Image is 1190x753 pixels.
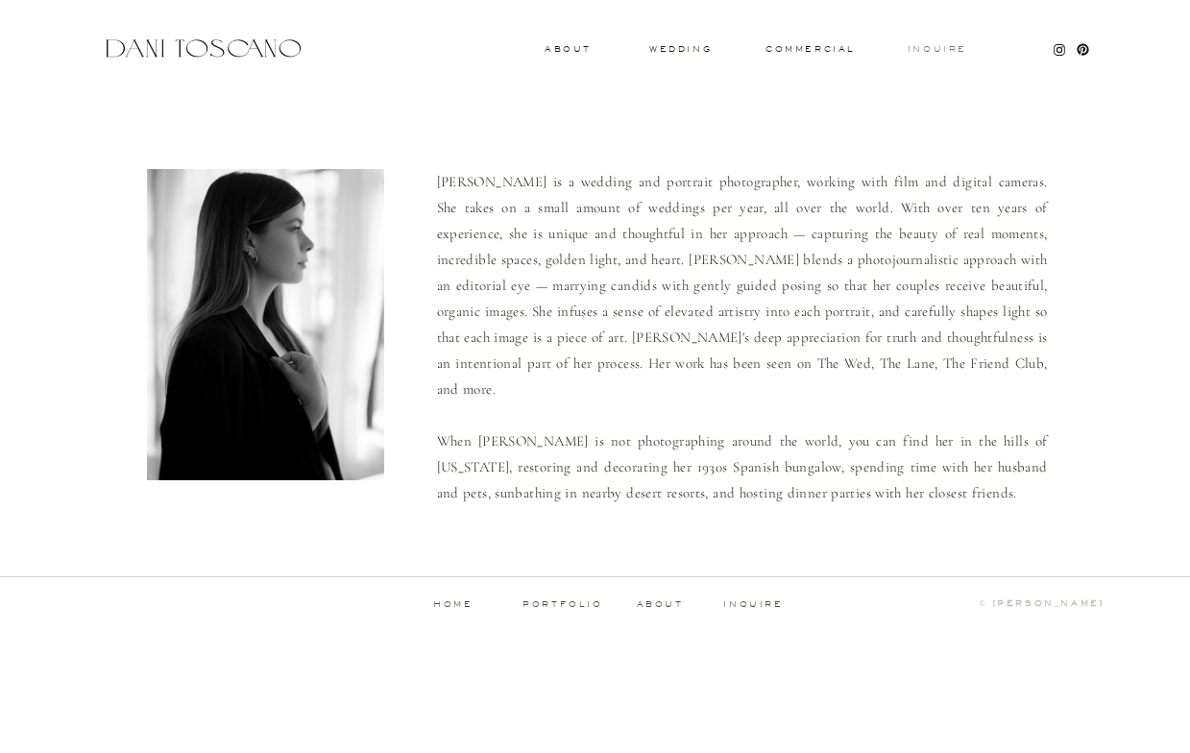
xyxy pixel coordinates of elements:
a: © [PERSON_NAME] [895,599,1105,609]
a: inquire [723,600,785,610]
a: About [545,45,587,52]
a: home [406,600,501,609]
a: commercial [765,45,854,53]
a: Inquire [907,45,968,55]
a: about [637,600,690,609]
a: wedding [649,45,712,52]
a: portfolio [516,600,611,609]
p: [PERSON_NAME] is a wedding and portrait photographer, working with film and digital cameras. She ... [437,169,1048,503]
b: © [PERSON_NAME] [980,598,1105,608]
